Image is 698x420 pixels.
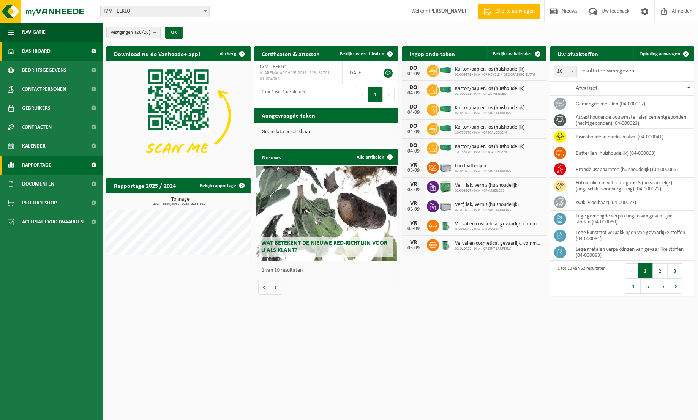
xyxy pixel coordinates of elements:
span: Product Shop [22,193,57,212]
h3: Tonnage [110,197,251,206]
span: IVM - EEKLO [260,64,287,70]
span: Dashboard [22,42,51,61]
div: 1 tot 1 van 1 resultaten [258,86,305,103]
span: Karton/papier, los (huishoudelijk) [455,66,535,72]
img: HK-XC-40-GN-00 [439,125,452,132]
button: 1 [368,87,383,102]
h2: Rapportage 2025 / 2024 [106,178,183,193]
div: VR [406,162,421,168]
img: Download de VHEPlus App [106,61,251,170]
count: (26/26) [135,30,150,35]
span: Gebruikers [22,99,51,118]
div: VR [406,181,421,187]
button: Previous [356,87,368,102]
span: Bedrijfsgegevens [22,61,66,80]
a: Alle artikelen [351,149,398,165]
span: 02-010722 - IVM - CP SINT LAUREINS [455,169,511,174]
button: Next [670,278,682,294]
span: Vervallen cosmetica, gevaarlijk, commerciele verpakking (huishoudelijk) [455,221,543,227]
button: OK [165,27,183,39]
td: lege kunststof verpakkingen van gevaarlijke stoffen (04-000081) [570,227,695,244]
span: Karton/papier, los (huishoudelijk) [455,124,524,131]
span: Bekijk uw kalender [493,52,532,57]
label: resultaten weergeven [581,68,635,74]
a: Bekijk rapportage [194,178,250,193]
span: IVM - EEKLO [100,6,210,17]
span: Contracten [22,118,52,137]
td: batterijen (huishoudelijk) (04-000063) [570,145,695,161]
td: lege gemengde verpakkingen van gevaarlijke stoffen (04-000080) [570,211,695,227]
button: Next [383,87,395,102]
h2: Download nu de Vanheede+ app! [106,46,208,61]
div: DO [406,104,421,110]
h2: Aangevraagde taken [254,108,323,123]
span: 02-009267 - IVM - CP ASSENEDE [455,227,543,232]
p: Geen data beschikbaar. [262,129,391,135]
a: Bekijk uw kalender [487,46,546,61]
img: HK-XC-40-GN-00 [439,144,452,151]
strong: [PERSON_NAME] [428,8,466,14]
div: 1 tot 10 van 52 resultaten [554,263,606,294]
span: 02-010722 - IVM - CP SINT LAUREINS [455,208,519,212]
div: VR [406,201,421,207]
td: kwik (vloeibaar) (04-000077) [570,194,695,211]
td: asbesthoudende bouwmaterialen cementgebonden (hechtgebonden) (04-000023) [570,112,695,129]
span: Karton/papier, los (huishoudelijk) [455,86,524,92]
span: Offerte aanvragen [493,8,537,15]
h2: Certificaten & attesten [254,46,328,61]
span: 02-009283 - IVM - CP ZOMERGEM [455,92,524,96]
span: Karton/papier, los (huishoudelijk) [455,105,524,111]
td: lege metalen verpakkingen van gevaarlijke stoffen (04-000083) [570,244,695,261]
button: 6 [655,278,670,294]
span: Rapportage [22,156,51,175]
span: 02-009267 - IVM - CP ASSENEDE [455,189,519,193]
div: VR [406,220,421,226]
span: Verf, lak, vernis (huishoudelijk) [455,182,519,189]
h2: Ingeplande taken [402,46,463,61]
span: 02-010722 - IVM - CP SINT LAUREINS [455,111,524,116]
img: PB-OT-0200-MET-00-02 [439,238,452,251]
img: PB-HB-1400-HPE-GN-11 [439,179,452,193]
button: 3 [668,263,682,278]
td: [DATE] [343,61,376,84]
td: frituurolie en -vet, categorie 3 (huishoudelijk) (ongeschikt voor vergisting) (04-000072) [570,178,695,194]
div: DO [406,143,421,149]
span: 2024: 3559,594 t - 2025: 2235,680 t [110,202,251,206]
img: HK-XC-40-GN-00 [439,105,452,112]
div: 05-09 [406,245,421,251]
span: Verf, lak, vernis (huishoudelijk) [455,202,519,208]
button: 2 [653,263,668,278]
div: 05-09 [406,187,421,193]
span: Bekijk uw certificaten [340,52,384,57]
span: 10-733170 - IVM - CP MALDEGEM [455,131,524,135]
span: IVM - EEKLO [101,6,209,17]
div: DO [406,123,421,129]
td: risicohoudend medisch afval (04-000041) [570,129,695,145]
button: 5 [641,278,655,294]
span: 10 [554,66,576,77]
button: 4 [626,278,641,294]
span: Contactpersonen [22,80,66,99]
span: Karton/papier, los (huishoudelijk) [455,144,524,150]
img: PB-LB-0680-HPE-GY-11 [439,199,452,212]
div: 04-09 [406,149,421,154]
span: Afvalstof [576,85,598,91]
button: Volgende [270,280,282,295]
img: PB-OT-0200-MET-00-02 [439,219,452,231]
div: 05-09 [406,168,421,173]
button: Vorige [258,280,270,295]
button: Vestigingen(26/26) [106,27,161,38]
p: 1 van 10 resultaten [262,268,395,273]
span: VLAREMA-ARCHIVE-20131213132701-01-004583 [260,70,337,82]
h2: Uw afvalstoffen [550,46,606,61]
img: HK-XC-40-GN-00 [439,86,452,93]
span: Wat betekent de nieuwe RED-richtlijn voor u als klant? [261,240,387,253]
td: gemengde metalen (04-000017) [570,96,695,112]
div: 04-09 [406,91,421,96]
span: Loodbatterijen [455,163,511,169]
div: 04-09 [406,71,421,77]
span: 02-010722 - IVM - CP SINT LAUREINS [455,247,543,251]
div: DO [406,85,421,91]
span: Verberg [220,52,237,57]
